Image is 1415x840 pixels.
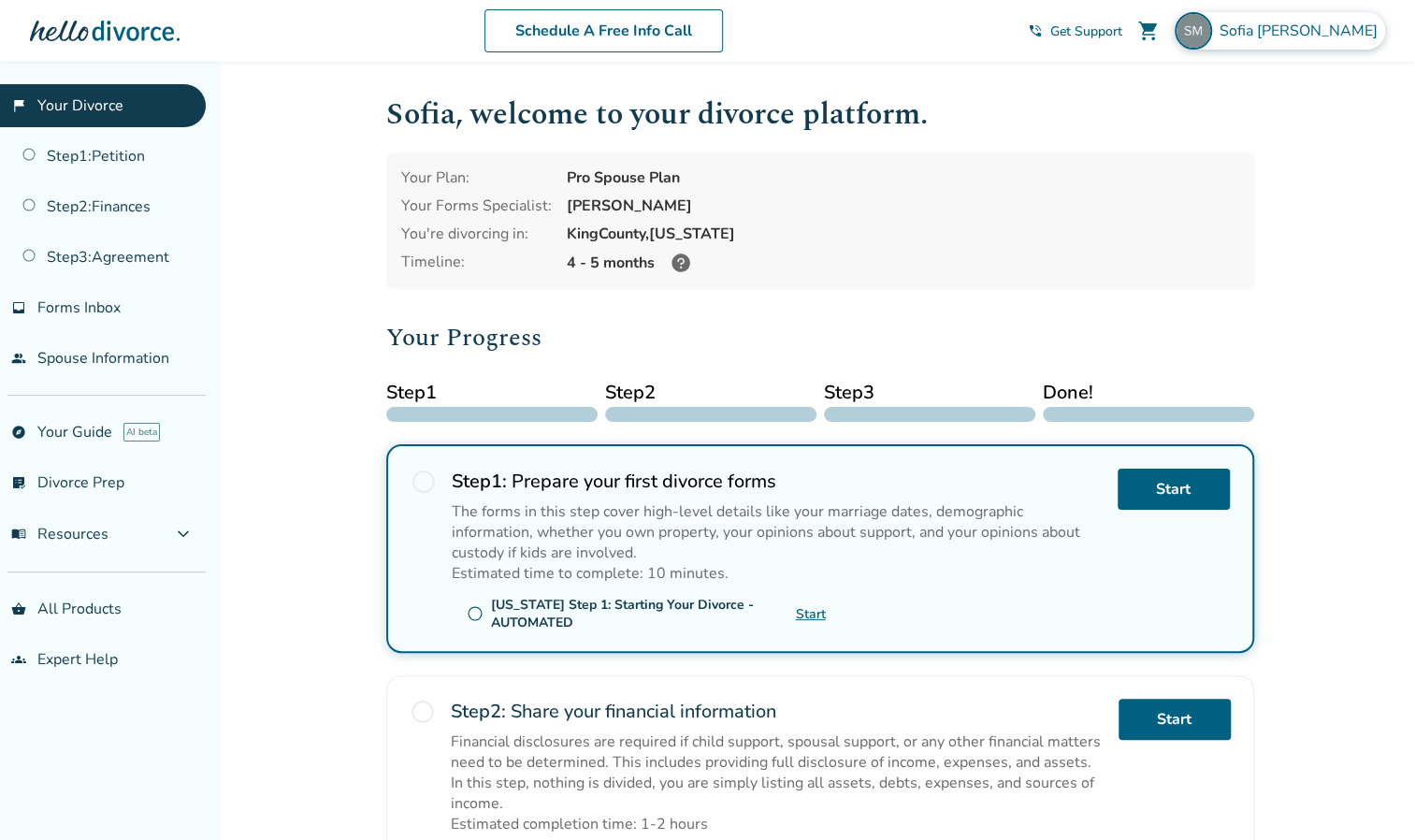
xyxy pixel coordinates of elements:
p: Financial disclosures are required if child support, spousal support, or any other financial matt... [451,731,1104,773]
span: list_alt_check [11,475,26,490]
h2: Share your financial information [451,699,1104,724]
iframe: Chat Widget [1321,750,1415,840]
span: AI beta [123,423,160,442]
span: inbox [11,300,26,315]
p: Estimated completion time: 1-2 hours [451,814,1104,834]
h1: Sofia , welcome to your divorce platform. [386,92,1254,138]
span: expand_more [172,523,195,545]
a: Start [796,605,826,623]
div: Your Plan: [401,167,552,188]
span: Resources [11,524,108,544]
h2: Your Progress [386,319,1254,356]
div: You're divorcing in: [401,224,552,244]
span: Forms Inbox [37,297,121,318]
a: Schedule A Free Info Call [484,9,723,52]
span: Step 1 [386,379,598,407]
a: Start [1119,699,1231,740]
strong: Step 2 : [451,699,506,724]
a: Start [1118,469,1230,510]
span: radio_button_unchecked [410,699,436,725]
div: [PERSON_NAME] [567,196,1239,216]
p: The forms in this step cover high-level details like your marriage dates, demographic information... [452,501,1103,563]
div: King County, [US_STATE] [567,224,1239,244]
h2: Prepare your first divorce forms [452,469,1103,494]
div: Your Forms Specialist: [401,196,552,216]
span: people [11,351,26,366]
span: radio_button_unchecked [411,469,437,495]
span: Step 2 [605,379,816,407]
div: Pro Spouse Plan [567,167,1239,188]
span: flag_2 [11,98,26,113]
span: Step 3 [824,379,1035,407]
div: 4 - 5 months [567,252,1239,274]
div: [US_STATE] Step 1: Starting Your Divorce - AUTOMATED [491,596,796,631]
span: Done! [1043,379,1254,407]
span: Get Support [1050,22,1122,40]
span: phone_in_talk [1028,23,1043,38]
p: In this step, nothing is divided, you are simply listing all assets, debts, expenses, and sources... [451,773,1104,814]
span: shopping_cart [1137,20,1160,42]
img: sofia.smith1166@gmail.com [1175,12,1212,50]
div: Timeline: [401,252,552,274]
span: Sofia [PERSON_NAME] [1220,21,1385,41]
span: groups [11,652,26,667]
p: Estimated time to complete: 10 minutes. [452,563,1103,584]
span: menu_book [11,527,26,542]
strong: Step 1 : [452,469,507,494]
span: radio_button_unchecked [467,605,484,622]
span: explore [11,425,26,440]
span: shopping_basket [11,601,26,616]
a: phone_in_talkGet Support [1028,22,1122,40]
